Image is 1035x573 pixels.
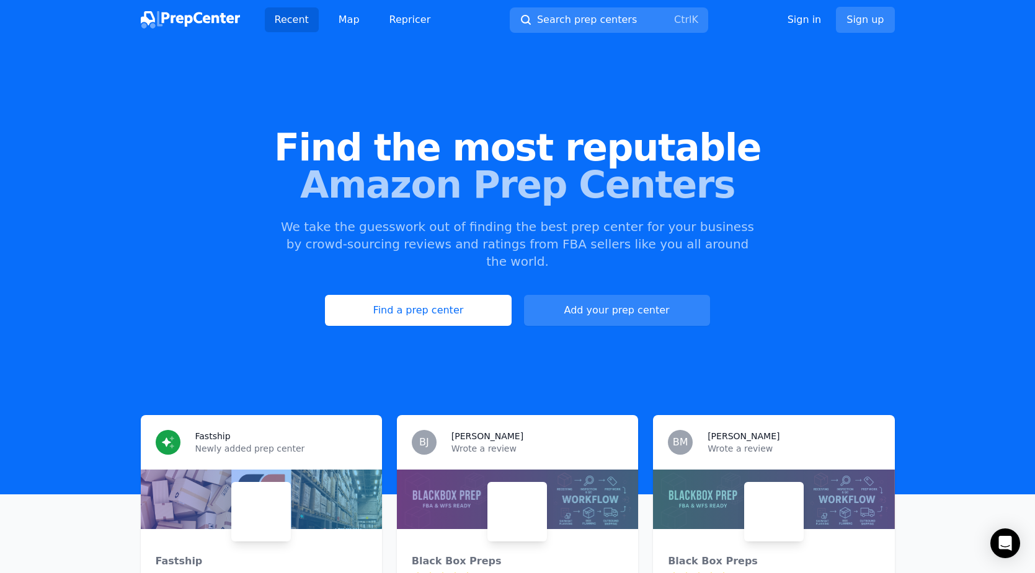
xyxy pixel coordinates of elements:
a: Sign in [788,12,822,27]
h3: [PERSON_NAME] [708,430,780,442]
p: Wrote a review [708,442,879,455]
h3: Fastship [195,430,231,442]
p: Newly added prep center [195,442,367,455]
a: Map [329,7,370,32]
kbd: K [691,14,698,25]
span: Find the most reputable [20,129,1015,166]
kbd: Ctrl [674,14,691,25]
a: Add your prep center [524,295,710,326]
img: Black Box Preps [490,484,544,539]
div: Black Box Preps [668,554,879,569]
div: Black Box Preps [412,554,623,569]
img: PrepCenter [141,11,240,28]
span: Search prep centers [537,12,637,27]
a: Find a prep center [325,295,511,326]
p: We take the guesswork out of finding the best prep center for your business by crowd-sourcing rev... [280,218,756,270]
a: Recent [265,7,319,32]
button: Search prep centersCtrlK [510,7,708,33]
span: BJ [419,437,429,447]
div: Fastship [156,554,367,569]
a: Repricer [380,7,441,32]
div: Open Intercom Messenger [990,528,1020,558]
img: Black Box Preps [747,484,801,539]
span: BM [673,437,688,447]
p: Wrote a review [451,442,623,455]
span: Amazon Prep Centers [20,166,1015,203]
a: Sign up [836,7,894,33]
h3: [PERSON_NAME] [451,430,523,442]
img: Fastship [234,484,288,539]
